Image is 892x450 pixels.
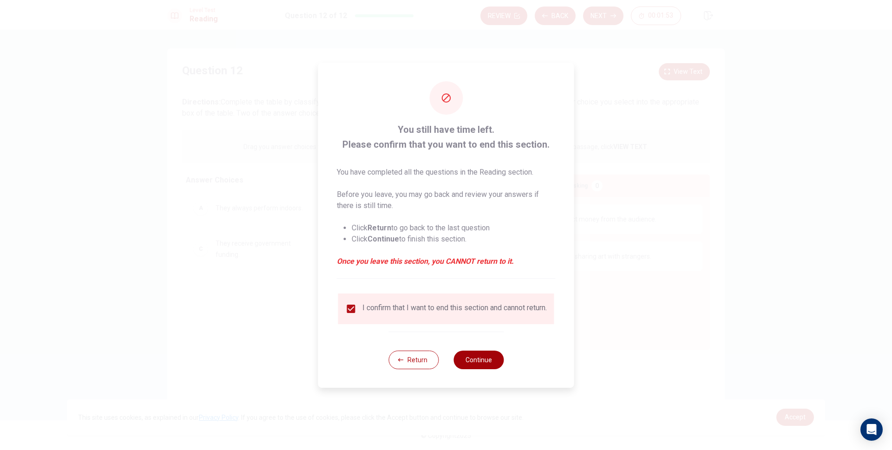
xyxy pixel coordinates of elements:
div: Open Intercom Messenger [860,418,883,441]
div: I confirm that I want to end this section and cannot return. [362,303,547,314]
li: Click to finish this section. [352,234,556,245]
li: Click to go back to the last question [352,222,556,234]
strong: Continue [367,235,399,243]
p: You have completed all the questions in the Reading section. [337,167,556,178]
button: Return [388,351,439,369]
span: You still have time left. Please confirm that you want to end this section. [337,122,556,152]
button: Continue [453,351,504,369]
strong: Return [367,223,391,232]
em: Once you leave this section, you CANNOT return to it. [337,256,556,267]
p: Before you leave, you may go back and review your answers if there is still time. [337,189,556,211]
